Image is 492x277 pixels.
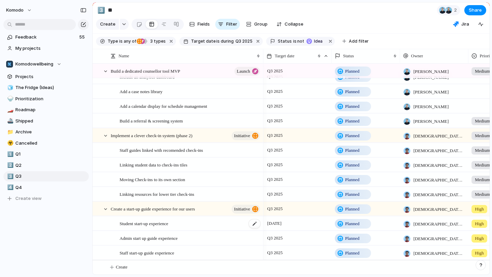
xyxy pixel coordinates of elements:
[265,234,284,242] span: Q3 2025
[265,117,284,125] span: Q3 2025
[6,162,13,169] button: 2️⃣
[413,235,465,242] span: [DEMOGRAPHIC_DATA][PERSON_NAME]
[6,106,13,113] button: 🏎️
[3,59,89,69] button: Komodowellbeing
[234,131,250,141] span: initiative
[7,150,12,158] div: 1️⃣
[7,95,12,103] div: 🍚
[3,183,89,193] a: 4️⃣Q4
[413,89,449,96] span: [PERSON_NAME]
[345,118,359,125] span: Planned
[15,162,86,169] span: Q2
[475,235,484,242] span: High
[7,84,12,92] div: 🧊
[413,118,449,125] span: [PERSON_NAME]
[15,184,86,191] span: Q4
[454,7,459,14] span: 2
[413,162,465,169] span: [DEMOGRAPHIC_DATA][PERSON_NAME]
[6,129,13,135] button: 📁
[111,205,195,213] span: Create a start-up guide experience for our users
[6,184,13,191] button: 4️⃣
[108,38,118,44] span: Type
[7,161,12,169] div: 2️⃣
[7,106,12,114] div: 🏎️
[120,249,174,257] span: Staff start-up guide experience
[413,191,465,198] span: [DEMOGRAPHIC_DATA][PERSON_NAME]
[15,129,86,135] span: Archive
[191,38,216,44] span: Target date
[413,147,465,154] span: [DEMOGRAPHIC_DATA][PERSON_NAME]
[232,131,260,140] button: initiative
[3,72,89,82] a: Projects
[265,87,284,96] span: Q3 2025
[413,221,465,228] span: [DEMOGRAPHIC_DATA][PERSON_NAME]
[265,67,284,75] span: Q3 2025
[15,173,86,180] span: Q3
[3,127,89,137] a: 📁Archive
[15,84,86,91] span: The Fridge (Ideas)
[119,53,129,59] span: Name
[187,19,213,30] button: Fields
[297,38,304,44] span: not
[413,103,449,110] span: [PERSON_NAME]
[120,117,183,125] span: Build a referral & screening system
[3,94,89,104] a: 🍚Prioritization
[285,21,303,28] span: Collapse
[304,38,326,45] button: Idea
[3,32,89,42] a: Feedback55
[6,96,13,102] button: 🍚
[265,131,284,140] span: Q3 2025
[3,116,89,126] a: 🚢Shipped
[3,138,89,148] a: ☣️Cancelled
[475,176,490,183] span: Medium
[111,131,192,139] span: Implement a clever check-in system (phase 2)
[15,106,86,113] span: Roadmap
[216,38,220,44] span: is
[197,21,210,28] span: Fields
[120,219,168,227] span: Student start-up experience
[278,38,292,44] span: Status
[15,61,53,68] span: Komodowellbeing
[475,147,490,154] span: Medium
[343,53,354,59] span: Status
[461,21,469,28] span: Jira
[349,38,369,44] span: Add filter
[235,38,252,44] span: Q3 2025
[265,146,284,154] span: Q3 2025
[15,195,42,202] span: Create view
[3,83,89,93] a: 🧊The Fridge (Ideas)
[234,204,250,214] span: initiative
[79,34,86,41] span: 55
[3,149,89,159] a: 1️⃣Q1
[96,5,107,16] button: 3️⃣
[3,105,89,115] a: 🏎️Roadmap
[265,219,283,228] span: [DATE]
[475,68,490,75] span: Medium
[7,173,12,180] div: 3️⃣
[118,38,137,45] button: isany of
[338,37,373,46] button: Add filter
[100,21,115,28] span: Create
[3,193,89,204] button: Create view
[345,162,359,169] span: Planned
[120,161,187,169] span: Linking student data to check-ins tiles
[215,19,240,30] button: Filter
[3,171,89,181] div: 3️⃣Q3
[15,151,86,158] span: Q1
[7,139,12,147] div: ☣️
[123,38,136,44] span: any of
[120,146,203,154] span: Staff guides linked with recomended check-ins
[345,103,359,110] span: Planned
[120,102,207,110] span: Add a calendar display for schedule management
[148,39,154,44] span: 3
[413,177,465,184] span: [DEMOGRAPHIC_DATA][PERSON_NAME]
[345,250,359,257] span: Planned
[137,38,167,45] button: 3 types
[6,7,24,14] span: Komodo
